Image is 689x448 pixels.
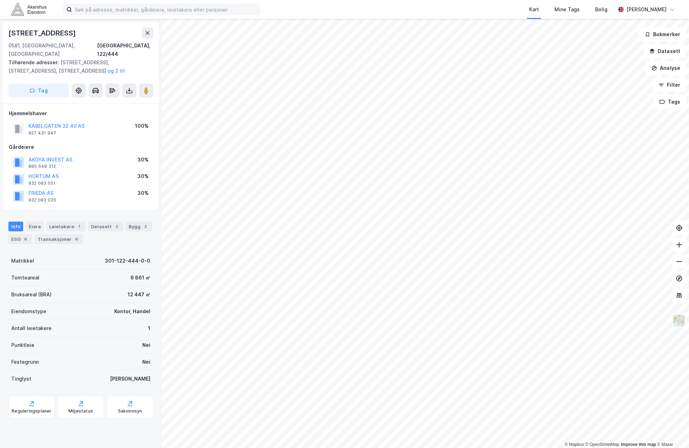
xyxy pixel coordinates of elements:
img: akershus-eiendom-logo.9091f326c980b4bce74ccdd9f866810c.svg [11,3,46,15]
div: 927 431 947 [28,130,56,136]
div: [PERSON_NAME] [626,5,667,14]
div: Eiendomstype [11,307,46,316]
span: Tilhørende adresser: [8,59,60,65]
a: Improve this map [621,442,656,447]
div: 0581, [GEOGRAPHIC_DATA], [GEOGRAPHIC_DATA] [8,41,97,58]
div: 2 [142,223,149,230]
div: Bruksareal (BRA) [11,290,52,299]
div: Transaksjoner [35,234,83,244]
div: 30% [137,189,149,197]
div: Bygg [126,222,152,231]
div: Info [8,222,23,231]
button: Tag [8,84,69,98]
div: [STREET_ADDRESS] [8,27,77,39]
div: [PERSON_NAME] [110,375,150,383]
div: 2 [113,223,120,230]
div: Gårdeiere [9,143,153,151]
iframe: Chat Widget [654,414,689,448]
div: 9 861 ㎡ [130,274,150,282]
div: Kontrollprogram for chat [654,414,689,448]
div: [STREET_ADDRESS], [STREET_ADDRESS], [STREET_ADDRESS] [8,58,148,75]
div: 30% [137,156,149,164]
button: Datasett [643,44,686,58]
div: 1 [76,223,83,230]
div: Saksinnsyn [118,408,142,414]
div: Datasett [88,222,123,231]
div: 932 083 035 [28,197,56,203]
div: Festegrunn [11,358,39,366]
div: 885 648 312 [28,164,56,169]
button: Tags [654,95,686,109]
button: Analyse [645,61,686,75]
button: Bokmerker [639,27,686,41]
div: Leietakere [46,222,85,231]
div: 12 447 ㎡ [128,290,150,299]
div: Tinglyst [11,375,31,383]
div: Eiere [26,222,44,231]
div: 1 [148,324,150,332]
div: Reguleringsplaner [12,408,51,414]
div: Bolig [595,5,607,14]
div: Kontor, Handel [114,307,150,316]
div: [GEOGRAPHIC_DATA], 122/444 [97,41,153,58]
div: 932 083 051 [28,180,56,186]
div: Kart [529,5,539,14]
button: Filter [652,78,686,92]
a: Mapbox [565,442,584,447]
input: Søk på adresse, matrikkel, gårdeiere, leietakere eller personer [72,4,260,15]
div: Tomteareal [11,274,39,282]
div: 6 [22,236,29,243]
div: Punktleie [11,341,34,349]
div: Nei [142,358,150,366]
div: Matrikkel [11,257,34,265]
div: 6 [73,236,80,243]
div: 30% [137,172,149,180]
img: Z [672,314,686,327]
div: 100% [135,122,149,130]
a: OpenStreetMap [585,442,619,447]
div: Antall leietakere [11,324,52,332]
div: Hjemmelshaver [9,109,153,118]
div: ESG [8,234,32,244]
div: 301-122-444-0-0 [105,257,150,265]
div: Nei [142,341,150,349]
div: Miljøstatus [69,408,93,414]
div: Mine Tags [554,5,580,14]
